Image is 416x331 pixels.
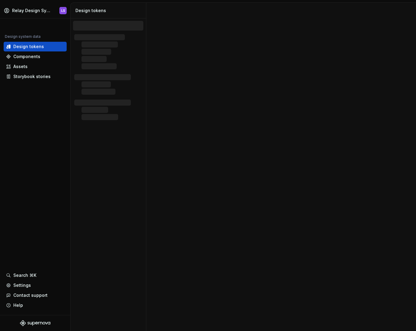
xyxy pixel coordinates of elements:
[4,52,67,61] a: Components
[12,8,51,14] div: Relay Design System
[61,8,65,13] div: LS
[13,282,31,288] div: Settings
[4,290,67,300] button: Contact support
[20,320,50,326] svg: Supernova Logo
[5,34,41,39] div: Design system data
[13,44,44,50] div: Design tokens
[4,270,67,280] button: Search ⌘K
[4,280,67,290] a: Settings
[4,62,67,71] a: Assets
[13,272,36,278] div: Search ⌘K
[1,4,69,17] button: Relay Design SystemLS
[13,302,23,308] div: Help
[75,8,144,14] div: Design tokens
[4,300,67,310] button: Help
[13,74,51,80] div: Storybook stories
[13,54,40,60] div: Components
[4,72,67,81] a: Storybook stories
[13,64,28,70] div: Assets
[13,292,48,298] div: Contact support
[4,42,67,51] a: Design tokens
